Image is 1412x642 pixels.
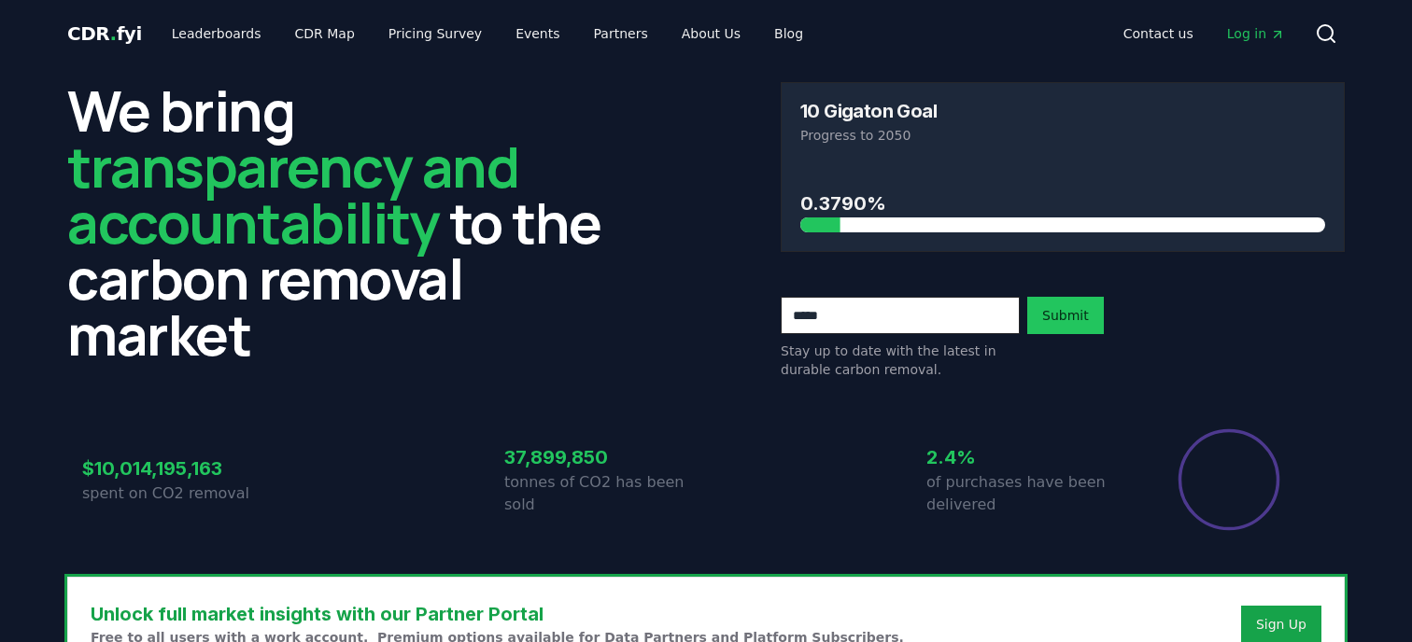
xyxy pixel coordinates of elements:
[1256,615,1306,634] a: Sign Up
[759,17,818,50] a: Blog
[504,443,706,471] h3: 37,899,850
[67,21,142,47] a: CDR.fyi
[67,128,518,260] span: transparency and accountability
[800,189,1325,217] h3: 0.3790%
[82,454,284,482] h3: $10,014,195,163
[781,342,1020,379] p: Stay up to date with the latest in durable carbon removal.
[1177,427,1281,532] div: Percentage of sales delivered
[1108,17,1208,50] a: Contact us
[67,82,631,362] h2: We bring to the carbon removal market
[800,102,937,120] h3: 10 Gigaton Goal
[667,17,755,50] a: About Us
[1108,17,1300,50] nav: Main
[1227,24,1285,43] span: Log in
[1212,17,1300,50] a: Log in
[579,17,663,50] a: Partners
[110,22,117,45] span: .
[280,17,370,50] a: CDR Map
[374,17,497,50] a: Pricing Survey
[157,17,276,50] a: Leaderboards
[1027,297,1104,334] button: Submit
[504,471,706,516] p: tonnes of CO2 has been sold
[82,482,284,505] p: spent on CO2 removal
[800,126,1325,145] p: Progress to 2050
[157,17,818,50] nav: Main
[926,443,1128,471] h3: 2.4%
[67,22,142,45] span: CDR fyi
[501,17,574,50] a: Events
[926,471,1128,516] p: of purchases have been delivered
[91,600,904,628] h3: Unlock full market insights with our Partner Portal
